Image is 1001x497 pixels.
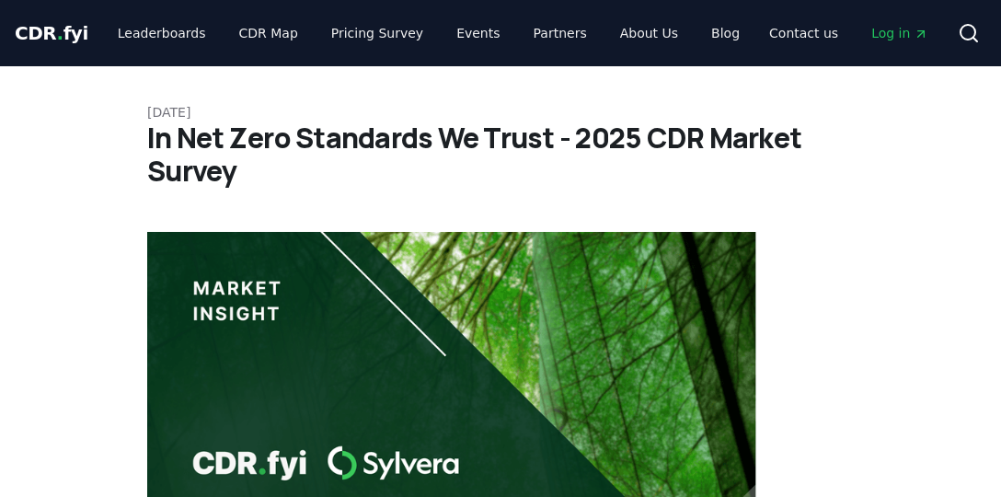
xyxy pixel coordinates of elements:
a: CDR Map [224,17,313,50]
a: Partners [519,17,602,50]
a: Blog [696,17,754,50]
nav: Main [754,17,943,50]
nav: Main [103,17,754,50]
a: Contact us [754,17,853,50]
p: [DATE] [147,103,854,121]
a: Pricing Survey [316,17,438,50]
h1: In Net Zero Standards We Trust - 2025 CDR Market Survey [147,121,854,188]
a: Events [442,17,514,50]
span: . [57,22,63,44]
span: Log in [871,24,928,42]
span: CDR fyi [15,22,88,44]
a: Leaderboards [103,17,221,50]
a: CDR.fyi [15,20,88,46]
a: Log in [857,17,943,50]
a: About Us [605,17,693,50]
